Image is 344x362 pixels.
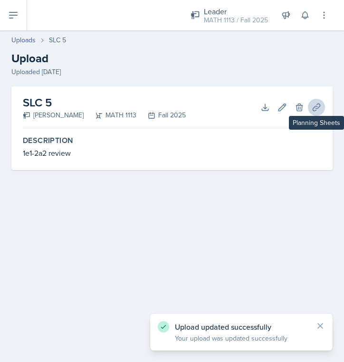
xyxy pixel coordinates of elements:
p: Upload updated successfully [175,322,308,332]
button: Planning Sheets [308,99,325,116]
h2: Upload [11,50,333,67]
div: MATH 1113 / Fall 2025 [204,15,268,25]
p: Your upload was updated successfully [175,333,308,343]
div: 1e1-2a2 review [23,147,321,159]
div: MATH 1113 [84,110,136,120]
div: Uploaded [DATE] [11,67,333,77]
div: SLC 5 [49,35,66,45]
label: Description [23,136,321,145]
div: Fall 2025 [136,110,186,120]
a: Uploads [11,35,36,45]
div: [PERSON_NAME] [23,110,84,120]
h2: SLC 5 [23,94,186,111]
div: Leader [204,6,268,17]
